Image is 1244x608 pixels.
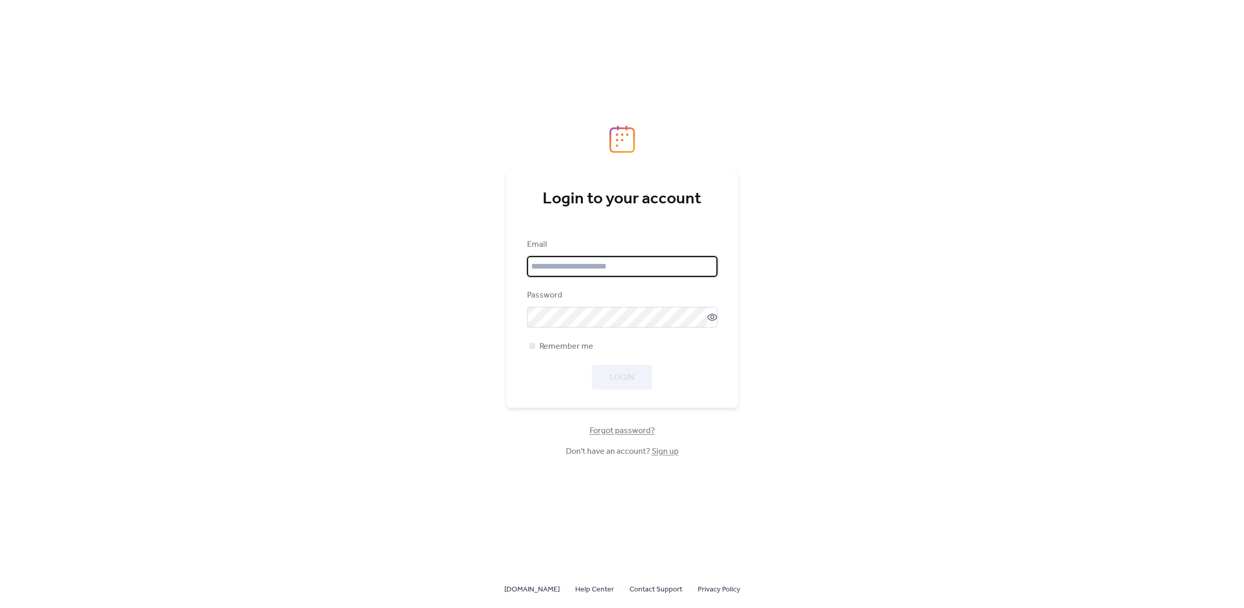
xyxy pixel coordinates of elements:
a: [DOMAIN_NAME] [504,583,560,596]
span: Don't have an account? [566,446,679,458]
span: Contact Support [630,584,682,596]
a: Forgot password? [590,428,655,434]
span: Privacy Policy [698,584,740,596]
div: Password [527,289,715,302]
a: Contact Support [630,583,682,596]
a: Help Center [575,583,614,596]
span: Help Center [575,584,614,596]
div: Login to your account [527,189,717,210]
a: Sign up [652,443,679,459]
div: Email [527,239,715,251]
a: Privacy Policy [698,583,740,596]
img: logo [609,125,635,153]
span: Remember me [539,340,593,353]
span: Forgot password? [590,425,655,437]
span: [DOMAIN_NAME] [504,584,560,596]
